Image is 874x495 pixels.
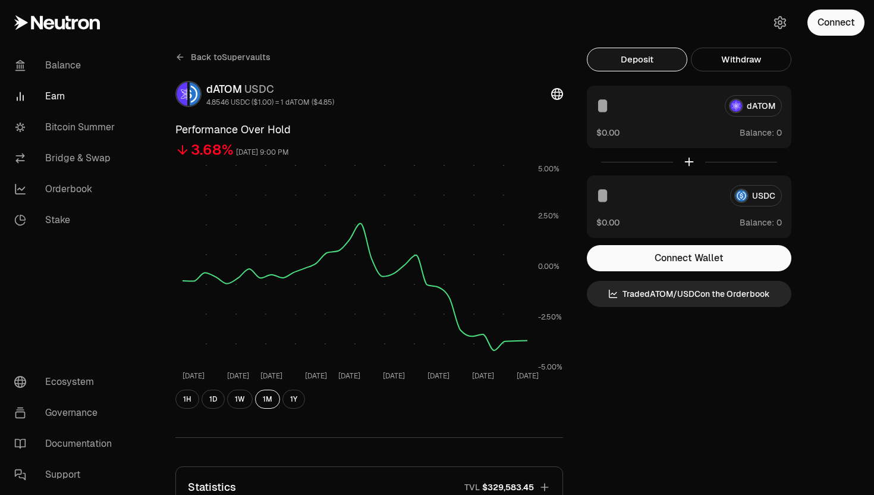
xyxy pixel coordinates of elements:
[383,371,405,381] tspan: [DATE]
[517,371,539,381] tspan: [DATE]
[596,216,620,228] button: $0.00
[227,371,249,381] tspan: [DATE]
[191,140,234,159] div: 3.68%
[538,362,562,372] tspan: -5.00%
[538,164,559,174] tspan: 5.00%
[596,126,620,139] button: $0.00
[427,371,449,381] tspan: [DATE]
[175,48,271,67] a: Back toSupervaults
[740,217,774,228] span: Balance:
[255,390,280,409] button: 1M
[183,371,205,381] tspan: [DATE]
[191,51,271,63] span: Back to Supervaults
[740,127,774,139] span: Balance:
[464,481,480,493] p: TVL
[691,48,791,71] button: Withdraw
[5,205,128,236] a: Stake
[538,262,559,271] tspan: 0.00%
[260,371,282,381] tspan: [DATE]
[538,211,559,221] tspan: 2.50%
[175,121,563,138] h3: Performance Over Hold
[538,312,562,322] tspan: -2.50%
[587,281,791,307] a: TradedATOM/USDCon the Orderbook
[282,390,305,409] button: 1Y
[5,174,128,205] a: Orderbook
[807,10,864,36] button: Connect
[5,143,128,174] a: Bridge & Swap
[206,81,334,98] div: dATOM
[587,245,791,271] button: Connect Wallet
[5,366,128,397] a: Ecosystem
[5,397,128,428] a: Governance
[244,82,274,96] span: USDC
[190,82,200,106] img: USDC Logo
[175,390,199,409] button: 1H
[5,112,128,143] a: Bitcoin Summer
[5,459,128,490] a: Support
[206,98,334,107] div: 4.8546 USDC ($1.00) = 1 dATOM ($4.85)
[305,371,327,381] tspan: [DATE]
[202,390,225,409] button: 1D
[5,81,128,112] a: Earn
[472,371,494,381] tspan: [DATE]
[338,371,360,381] tspan: [DATE]
[236,146,289,159] div: [DATE] 9:00 PM
[482,481,534,493] span: $329,583.45
[5,428,128,459] a: Documentation
[587,48,687,71] button: Deposit
[227,390,253,409] button: 1W
[177,82,187,106] img: dATOM Logo
[5,50,128,81] a: Balance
